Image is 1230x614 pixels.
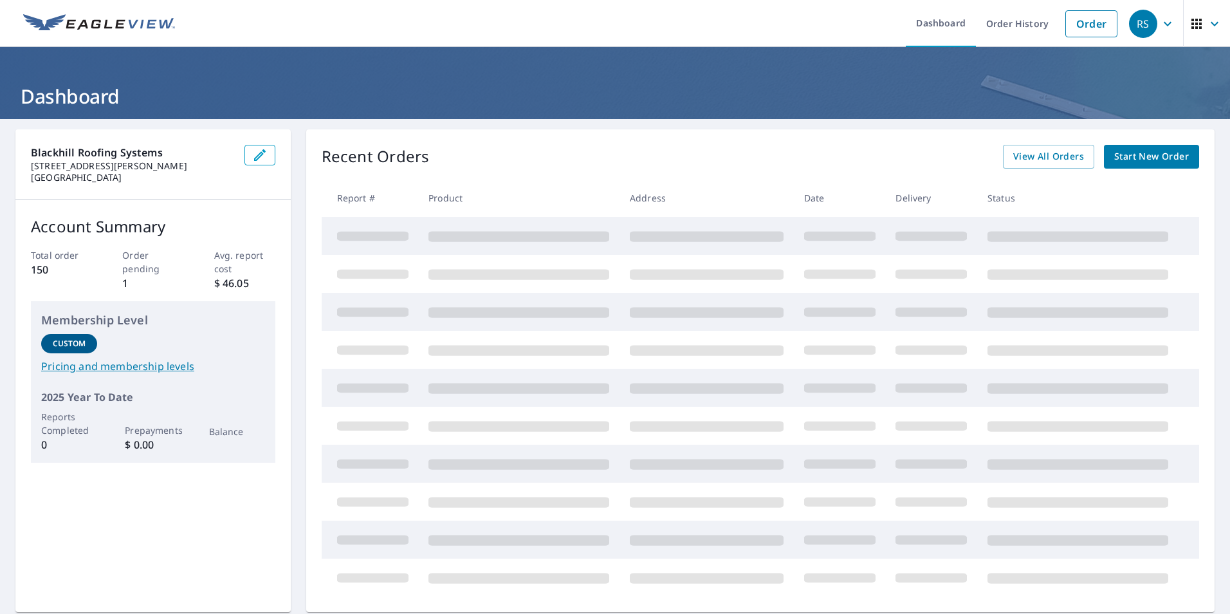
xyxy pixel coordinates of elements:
p: Membership Level [41,312,265,329]
div: RS [1129,10,1157,38]
p: $ 0.00 [125,437,181,452]
p: Blackhill Roofing Systems [31,145,234,160]
h1: Dashboard [15,83,1215,109]
span: Start New Order [1114,149,1189,165]
p: 1 [122,275,183,291]
img: EV Logo [23,14,175,33]
p: Recent Orders [322,145,430,169]
th: Date [794,179,886,217]
th: Address [620,179,794,217]
th: Status [977,179,1179,217]
p: Avg. report cost [214,248,275,275]
span: View All Orders [1013,149,1084,165]
a: Order [1065,10,1117,37]
p: Account Summary [31,215,275,238]
a: Pricing and membership levels [41,358,265,374]
th: Product [418,179,620,217]
p: Custom [53,338,86,349]
th: Delivery [885,179,977,217]
p: 2025 Year To Date [41,389,265,405]
p: $ 46.05 [214,275,275,291]
p: Reports Completed [41,410,97,437]
a: View All Orders [1003,145,1094,169]
a: Start New Order [1104,145,1199,169]
p: Total order [31,248,92,262]
th: Report # [322,179,419,217]
p: 0 [41,437,97,452]
p: 150 [31,262,92,277]
p: [GEOGRAPHIC_DATA] [31,172,234,183]
p: Balance [209,425,265,438]
p: Order pending [122,248,183,275]
p: Prepayments [125,423,181,437]
p: [STREET_ADDRESS][PERSON_NAME] [31,160,234,172]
